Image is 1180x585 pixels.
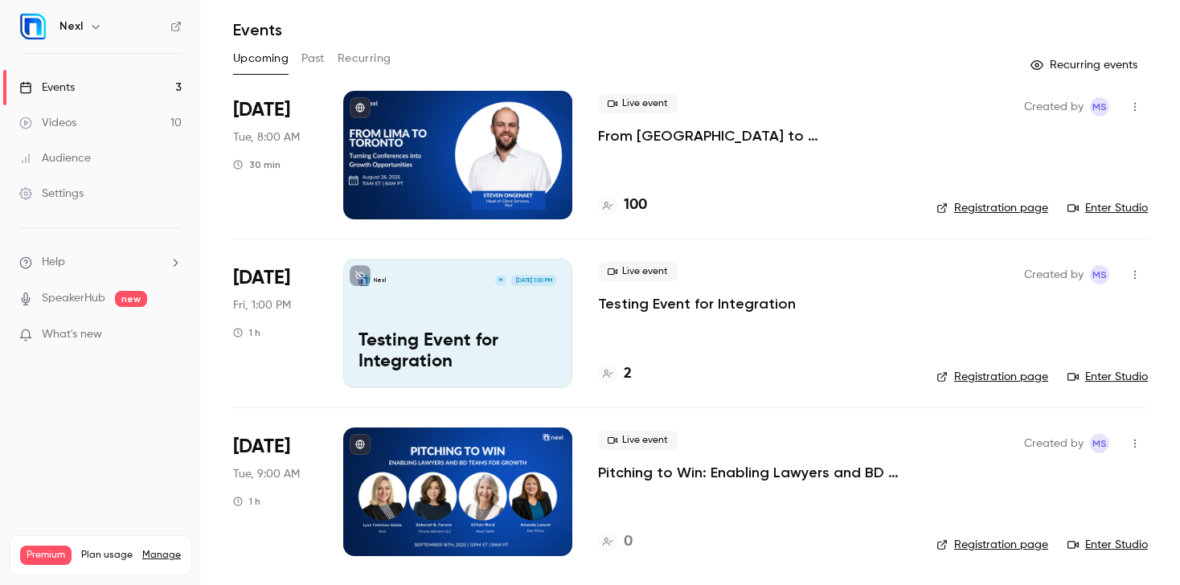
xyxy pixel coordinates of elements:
[598,363,632,385] a: 2
[233,259,318,387] div: Aug 29 Fri, 3:00 PM (America/Chicago)
[598,463,911,482] a: Pitching to Win: Enabling Lawyers and BD Teams for Growth
[42,326,102,343] span: What's new
[42,254,65,271] span: Help
[19,115,76,131] div: Videos
[233,129,300,145] span: Tue, 8:00 AM
[233,265,290,291] span: [DATE]
[142,549,181,562] a: Manage
[233,326,260,339] div: 1 h
[936,369,1048,385] a: Registration page
[936,537,1048,553] a: Registration page
[598,262,678,281] span: Live event
[1092,434,1107,453] span: MS
[301,46,325,72] button: Past
[233,434,290,460] span: [DATE]
[1023,52,1148,78] button: Recurring events
[162,328,182,342] iframe: Noticeable Trigger
[598,194,647,216] a: 100
[59,18,83,35] h6: Nexl
[936,200,1048,216] a: Registration page
[598,126,911,145] a: From [GEOGRAPHIC_DATA] to [GEOGRAPHIC_DATA]: Turning Conferences into Growth Opportunities
[233,427,318,556] div: Sep 16 Tue, 11:00 AM (America/Chicago)
[1067,537,1148,553] a: Enter Studio
[1092,97,1107,117] span: MS
[1067,200,1148,216] a: Enter Studio
[233,297,291,313] span: Fri, 1:00 PM
[1067,369,1148,385] a: Enter Studio
[233,466,300,482] span: Tue, 9:00 AM
[19,80,75,96] div: Events
[81,549,133,562] span: Plan usage
[233,97,290,123] span: [DATE]
[1024,97,1084,117] span: Created by
[1024,265,1084,284] span: Created by
[343,259,572,387] a: Testing Event for IntegrationNexlM[DATE] 1:00 PMTesting Event for Integration
[233,158,281,171] div: 30 min
[233,20,282,39] h1: Events
[1092,265,1107,284] span: MS
[338,46,391,72] button: Recurring
[598,294,796,313] a: Testing Event for Integration
[359,331,557,373] p: Testing Event for Integration
[510,275,556,286] span: [DATE] 1:00 PM
[42,290,105,307] a: SpeakerHub
[494,274,507,287] div: M
[19,186,84,202] div: Settings
[598,431,678,450] span: Live event
[1090,434,1109,453] span: Melissa Strauss
[19,254,182,271] li: help-dropdown-opener
[20,14,46,39] img: Nexl
[1090,97,1109,117] span: Melissa Strauss
[598,94,678,113] span: Live event
[1090,265,1109,284] span: Melissa Strauss
[624,531,633,553] h4: 0
[598,531,633,553] a: 0
[233,46,289,72] button: Upcoming
[374,276,386,284] p: Nexl
[624,194,647,216] h4: 100
[233,495,260,508] div: 1 h
[624,363,632,385] h4: 2
[233,91,318,219] div: Aug 26 Tue, 10:00 AM (America/Chicago)
[19,150,91,166] div: Audience
[115,291,147,307] span: new
[1024,434,1084,453] span: Created by
[20,546,72,565] span: Premium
